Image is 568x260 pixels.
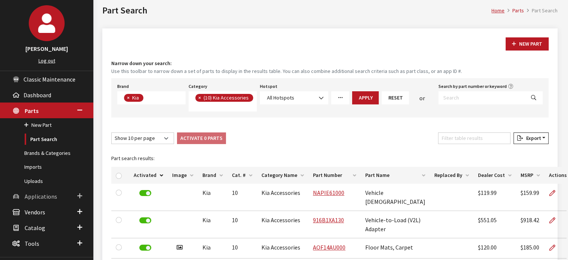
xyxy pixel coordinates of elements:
span: × [198,94,201,101]
button: Remove item [124,94,131,102]
th: MSRP: activate to sort column ascending [516,167,544,184]
th: Image: activate to sort column ascending [168,167,198,184]
span: Select a Category [189,91,257,111]
textarea: Search [195,104,199,111]
td: Kia Accessories [257,211,308,238]
th: Brand: activate to sort column ascending [198,167,227,184]
td: Vehicle [DEMOGRAPHIC_DATA] [361,184,430,211]
label: Deactivate Part [139,217,151,223]
h3: [PERSON_NAME] [7,44,86,53]
h1: Part Search [102,4,491,17]
span: Kia [131,94,141,101]
a: Edit Part [549,211,562,230]
td: 10 [227,238,257,259]
button: New Part [506,37,549,51]
span: All Hotspots [265,94,323,102]
div: or [409,94,435,103]
th: Replaced By: activate to sort column ascending [430,167,474,184]
textarea: Search [145,95,149,102]
span: Catalog [25,224,45,232]
th: Cat. #: activate to sort column ascending [227,167,257,184]
a: Edit Part [549,184,562,202]
label: Brand [117,83,129,90]
span: (10) Kia Accessories [203,94,251,101]
span: Parts [25,107,38,114]
span: Dashboard [24,91,51,99]
label: Hotspot [260,83,277,90]
li: Kia [124,94,143,102]
button: Remove item [195,94,203,102]
th: Part Name: activate to sort column ascending [361,167,430,184]
span: All Hotspots [267,94,294,101]
td: Kia Accessories [257,184,308,211]
span: Tools [25,240,39,247]
label: Category [189,83,207,90]
td: $185.00 [516,238,544,259]
td: Vehicle-to-Load (V2L) Adapter [361,211,430,238]
td: Kia Accessories [257,238,308,259]
th: Activated: activate to sort column descending [129,167,168,184]
li: (10) Kia Accessories [195,94,253,102]
i: Has image [177,245,183,251]
td: 10 [227,211,257,238]
td: Kia [198,238,227,259]
li: Parts [505,7,524,15]
th: Dealer Cost: activate to sort column ascending [474,167,516,184]
button: Search [525,91,543,104]
span: Classic Maintenance [24,76,75,83]
img: Kirsten Dart [29,5,65,41]
td: Kia [198,184,227,211]
span: Applications [25,193,57,200]
a: Home [491,7,505,14]
h4: Narrow down your search: [111,59,549,67]
td: Kia [198,211,227,238]
button: Apply [352,91,379,104]
span: All Hotspots [260,91,328,104]
input: Search [438,91,525,104]
th: Category Name: activate to sort column ascending [257,167,308,184]
label: Deactivate Part [139,245,151,251]
td: $159.99 [516,184,544,211]
td: Floor Mats, Carpet [361,238,430,259]
a: More Filters [331,91,349,104]
small: Use this toolbar to narrow down a set of parts to display in the results table. You can also comb... [111,67,549,75]
td: 10 [227,184,257,211]
li: Part Search [524,7,558,15]
a: NAPIE61000 [313,189,344,196]
span: Select a Brand [117,91,186,104]
th: Part Number: activate to sort column ascending [308,167,361,184]
label: Search by part number or keyword [438,83,507,90]
td: $119.99 [474,184,516,211]
td: $918.42 [516,211,544,238]
span: Export [523,135,541,141]
span: × [127,94,130,101]
button: Reset [382,91,409,104]
a: 916B1XA130 [313,216,344,224]
td: $551.05 [474,211,516,238]
a: AOF14AU000 [313,244,345,251]
span: Vendors [25,208,45,216]
a: Edit Part [549,238,562,257]
td: $120.00 [474,238,516,259]
label: Deactivate Part [139,190,151,196]
button: Export [513,132,549,144]
a: Log out [38,57,55,64]
input: Filter table results [438,132,510,144]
